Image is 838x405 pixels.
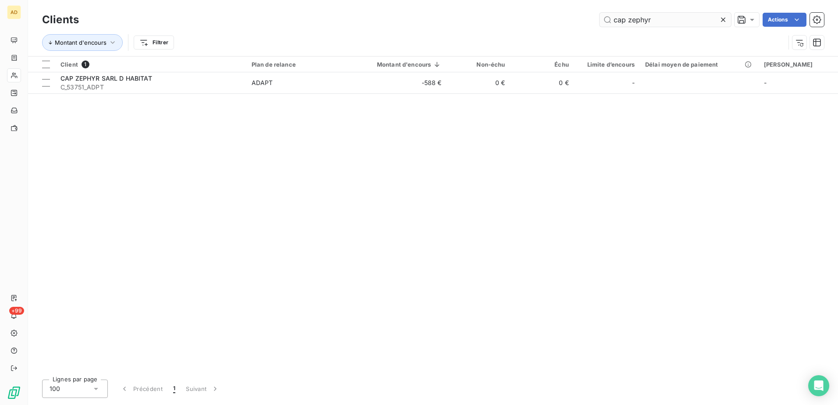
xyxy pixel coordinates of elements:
td: 0 € [511,72,574,93]
div: AD [7,5,21,19]
td: -588 € [350,72,447,93]
button: Montant d'encours [42,34,123,51]
div: [PERSON_NAME] [764,61,833,68]
div: Échu [516,61,569,68]
span: 1 [173,384,175,393]
span: Montant d'encours [55,39,107,46]
h3: Clients [42,12,79,28]
span: Client [60,61,78,68]
button: Suivant [181,380,225,398]
span: +99 [9,307,24,315]
div: Délai moyen de paiement [645,61,753,68]
div: Open Intercom Messenger [808,375,829,396]
div: Limite d’encours [579,61,635,68]
span: - [764,79,767,86]
span: C_53751_ADPT [60,83,241,92]
div: Non-échu [452,61,505,68]
div: ADAPT [252,78,273,87]
div: Montant d'encours [355,61,442,68]
span: 1 [82,60,89,68]
span: - [632,78,635,87]
td: 0 € [447,72,510,93]
span: 100 [50,384,60,393]
button: Filtrer [134,36,174,50]
button: 1 [168,380,181,398]
button: Actions [763,13,806,27]
span: CAP ZEPHYR SARL D HABITAT [60,75,152,82]
button: Précédent [115,380,168,398]
img: Logo LeanPay [7,386,21,400]
input: Rechercher [600,13,731,27]
div: Plan de relance [252,61,344,68]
